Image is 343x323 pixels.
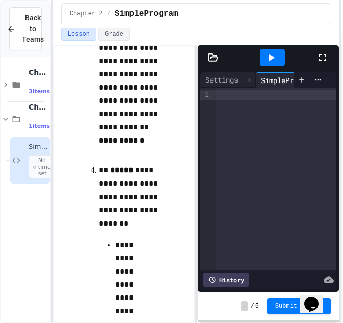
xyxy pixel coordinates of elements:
span: Chapter 2 [29,102,48,112]
span: Submit Answer [275,302,323,310]
span: Chapter 1 [29,68,48,77]
span: 3 items [29,88,50,95]
button: Back to Teams [9,7,42,50]
span: - [241,301,248,311]
div: 1 [200,90,210,100]
span: Back to Teams [22,13,44,45]
span: / [107,10,111,18]
button: Submit Answer [267,298,331,314]
iframe: chat widget [300,282,333,313]
button: Lesson [61,28,96,41]
div: SimpleProgram.java [256,75,339,86]
div: Settings [200,72,256,88]
span: Chapter 2 [70,10,103,18]
div: History [203,273,249,287]
span: No time set [29,155,59,179]
span: 5 [255,302,259,310]
span: 1 items [29,123,50,129]
div: Settings [200,74,243,85]
span: SimpleProgram [29,143,48,151]
button: Grade [98,28,130,41]
span: SimpleProgram [115,8,178,20]
span: / [250,302,254,310]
